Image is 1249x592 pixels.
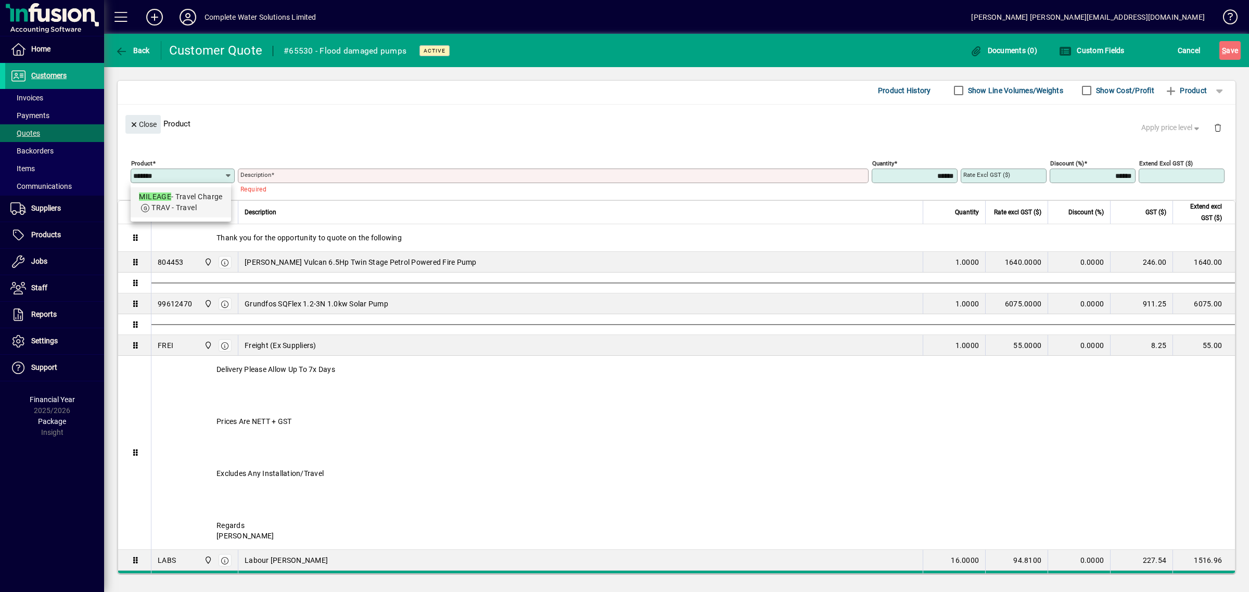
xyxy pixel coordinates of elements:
span: Motueka [201,555,213,566]
div: 99612470 [158,299,192,309]
td: 8.25 [1110,335,1172,356]
span: [PERSON_NAME] Vulcan 6.5Hp Twin Stage Petrol Powered Fire Pump [245,257,477,267]
td: 911.25 [1110,293,1172,314]
span: Motueka [201,340,213,351]
span: Apply price level [1141,122,1202,133]
a: Jobs [5,249,104,275]
mat-label: Description [240,171,271,178]
a: Items [5,160,104,177]
span: Communications [10,182,72,190]
div: FREI [158,340,173,351]
a: Backorders [5,142,104,160]
span: Custom Fields [1059,46,1125,55]
span: Products [31,230,61,239]
span: Suppliers [31,204,61,212]
a: Payments [5,107,104,124]
span: Support [31,363,57,371]
div: Product [118,105,1235,143]
button: Add [138,8,171,27]
span: 1.0000 [955,257,979,267]
mat-label: Quantity [872,160,894,167]
a: Invoices [5,89,104,107]
span: 16.0000 [951,555,979,565]
span: Backorders [10,147,54,155]
button: Back [112,41,152,60]
span: Discount (%) [1068,207,1104,218]
span: Description [245,207,276,218]
div: [PERSON_NAME] [PERSON_NAME][EMAIL_ADDRESS][DOMAIN_NAME] [971,9,1205,25]
span: Jobs [31,257,47,265]
app-page-header-button: Back [104,41,161,60]
button: Save [1219,41,1241,60]
app-page-header-button: Close [123,119,163,128]
span: Payments [10,111,49,120]
div: Thank you for the opportunity to quote on the following [151,224,1235,251]
td: 1516.96 [1172,550,1235,571]
em: MILEAGE [139,192,171,201]
span: Motueka [201,256,213,268]
label: Show Cost/Profit [1094,85,1154,96]
span: S [1222,46,1226,55]
span: ave [1222,42,1238,59]
a: Knowledge Base [1215,2,1236,36]
mat-option: MILEAGE - Travel Charge [131,187,231,217]
span: GST ($) [1145,207,1166,218]
div: #65530 - Flood damaged pumps [284,43,406,59]
a: Staff [5,275,104,301]
button: Cancel [1175,41,1203,60]
button: Apply price level [1137,119,1206,137]
td: 6075.00 [1172,293,1235,314]
div: 1640.0000 [992,257,1041,267]
div: LABS [158,555,176,565]
div: Complete Water Solutions Limited [205,9,316,25]
mat-label: Product [131,160,152,167]
a: Quotes [5,124,104,142]
button: Documents (0) [967,41,1040,60]
div: Delivery Please Allow Up To 7x Days Prices Are NETT + GST Excludes Any Installation/Travel Regard... [151,356,1235,549]
button: Profile [171,8,205,27]
a: Home [5,36,104,62]
mat-label: Discount (%) [1050,160,1084,167]
div: Customer Quote [169,42,263,59]
a: Reports [5,302,104,328]
span: 1.0000 [955,299,979,309]
a: Communications [5,177,104,195]
span: Rate excl GST ($) [994,207,1041,218]
app-page-header-button: Delete [1205,123,1230,132]
td: 1640.00 [1172,252,1235,273]
span: Settings [31,337,58,345]
span: Grundfos SQFlex 1.2-3N 1.0kw Solar Pump [245,299,388,309]
a: Products [5,222,104,248]
td: 55.00 [1172,335,1235,356]
div: 804453 [158,257,184,267]
span: Documents (0) [970,46,1037,55]
span: Quotes [10,129,40,137]
div: - Travel Charge [139,191,223,202]
div: 94.8100 [992,555,1041,565]
span: 1.0000 [955,340,979,351]
span: TRAV - Travel [151,203,197,212]
a: Settings [5,328,104,354]
span: Invoices [10,94,43,102]
span: Cancel [1178,42,1201,59]
td: 0.0000 [1048,293,1110,314]
div: 55.0000 [992,340,1041,351]
span: Customers [31,71,67,80]
span: Active [424,47,445,54]
span: Product History [878,82,931,99]
span: Back [115,46,150,55]
mat-error: Required [240,183,860,194]
td: 246.00 [1110,252,1172,273]
span: Home [31,45,50,53]
td: 0.0000 [1048,335,1110,356]
a: Suppliers [5,196,104,222]
td: 0.0000 [1048,571,1110,591]
span: Items [10,164,35,173]
td: 0.0000 [1048,550,1110,571]
label: Show Line Volumes/Weights [966,85,1063,96]
span: Extend excl GST ($) [1179,201,1222,224]
span: Labour [PERSON_NAME] [245,555,328,565]
div: 6075.0000 [992,299,1041,309]
span: Close [130,116,157,133]
span: Motueka [201,298,213,310]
